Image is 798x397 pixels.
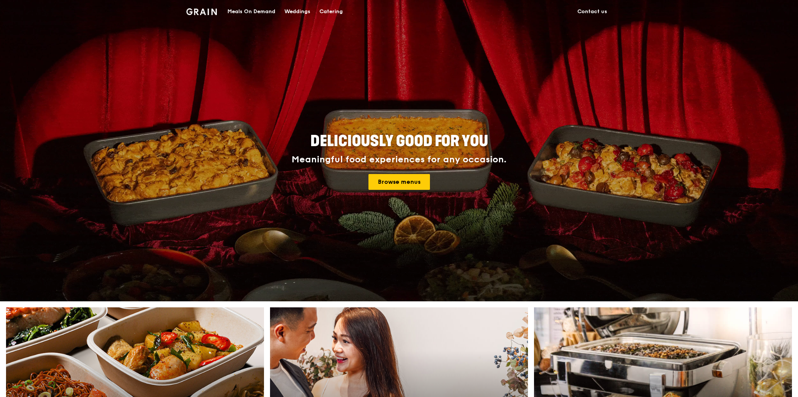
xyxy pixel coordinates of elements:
[573,0,612,23] a: Contact us
[227,0,275,23] div: Meals On Demand
[186,8,217,15] img: Grain
[368,174,430,190] a: Browse menus
[315,0,347,23] a: Catering
[280,0,315,23] a: Weddings
[284,0,310,23] div: Weddings
[319,0,343,23] div: Catering
[263,154,535,165] div: Meaningful food experiences for any occasion.
[310,132,488,150] span: Deliciously good for you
